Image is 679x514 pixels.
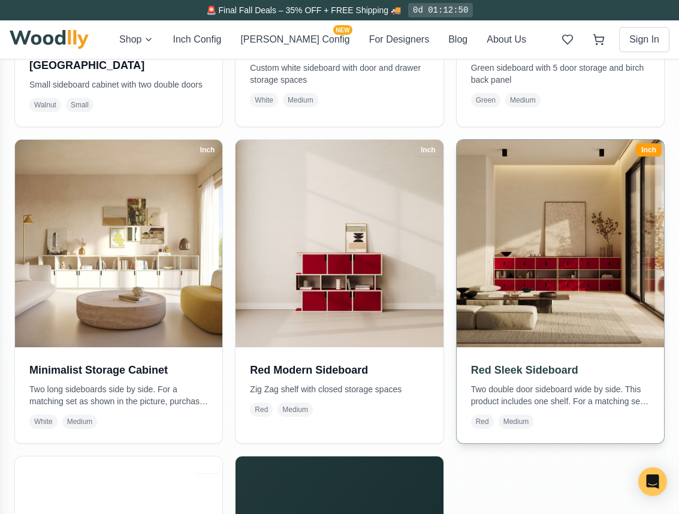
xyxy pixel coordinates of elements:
[15,140,222,347] img: Minimalist Storage Cabinet
[638,467,667,496] div: Open Intercom Messenger
[415,143,441,157] div: Inch
[250,383,428,395] p: Zig Zag shelf with closed storage spaces
[487,32,526,47] button: About Us
[636,143,662,157] div: Inch
[619,27,669,52] button: Sign In
[333,25,352,35] span: NEW
[369,32,429,47] button: For Designers
[505,93,541,107] span: Medium
[206,5,401,15] span: 🚨 Final Fall Deals – 35% OFF + FREE Shipping 🚚
[471,383,650,407] p: Two double door sideboard wide by side. This product includes one shelf. For a matching set as sh...
[66,98,93,112] span: Small
[29,79,208,91] p: Small sideboard cabinet with two double doors
[29,414,58,429] span: White
[62,414,98,429] span: Medium
[283,93,318,107] span: Medium
[236,140,443,347] img: Red Modern Sideboard
[195,460,221,473] div: Inch
[29,362,208,378] h3: Minimalist Storage Cabinet
[250,62,428,86] p: Custom white sideboard with door and drawer storage spaces
[173,32,221,47] button: Inch Config
[29,383,208,407] p: Two long sideboards side by side. For a matching set as shown in the picture, purchase two units.
[250,362,428,378] h3: Red Modern Sideboard
[448,32,467,47] button: Blog
[408,3,473,17] div: 0d 01:12:50
[471,93,500,107] span: Green
[499,414,534,429] span: Medium
[195,143,221,157] div: Inch
[277,402,313,417] span: Medium
[10,30,89,49] img: Woodlly
[240,32,349,47] button: [PERSON_NAME] ConfigNEW
[471,414,494,429] span: Red
[250,402,273,417] span: Red
[471,362,650,378] h3: Red Sleek Sideboard
[250,93,278,107] span: White
[119,32,153,47] button: Shop
[29,98,61,112] span: Walnut
[451,134,669,353] img: Red Sleek Sideboard
[471,62,650,86] p: Green sideboard with 5 door storage and birch back panel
